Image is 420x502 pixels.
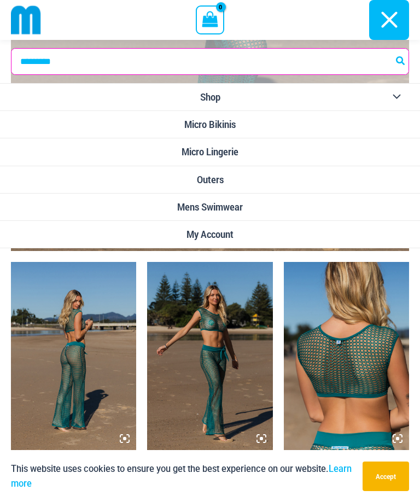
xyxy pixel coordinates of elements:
span: Outers [197,174,224,185]
span: Micro Lingerie [182,146,238,157]
span: Micro Bikinis [184,119,236,130]
p: This website uses cookies to ensure you get the best experience on our website. [11,462,354,491]
a: Learn more [11,464,352,489]
button: Search [394,49,408,74]
span: Shop [200,91,220,103]
button: Accept [363,462,409,491]
img: Show Stopper Jade 366 Top 5007 pants [284,262,409,450]
img: cropped mm emblem [11,5,41,35]
img: Show Stopper Jade 366 Top 5007 pants [11,262,136,450]
span: Mens Swimwear [177,201,243,213]
a: View Shopping Cart, empty [196,5,224,34]
span: My Account [186,229,234,240]
img: Show Stopper Jade 366 Top 5007 pants [147,262,272,450]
